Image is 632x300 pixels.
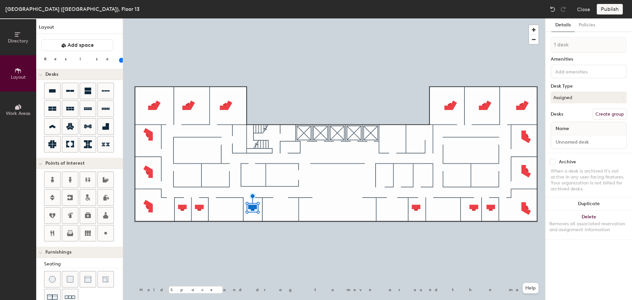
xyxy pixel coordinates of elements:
[62,271,78,287] button: Cushion
[97,271,114,287] button: Couch (corner)
[554,67,613,75] input: Add amenities
[45,161,85,166] span: Points of Interest
[545,210,632,239] button: DeleteRemoves all associated reservation and assignment information
[577,4,590,14] button: Close
[575,18,599,32] button: Policies
[5,5,140,13] div: [GEOGRAPHIC_DATA] ([GEOGRAPHIC_DATA]), Floor 13
[85,276,91,283] img: Couch (middle)
[45,72,58,77] span: Desks
[551,112,563,117] div: Desks
[80,271,96,287] button: Couch (middle)
[44,260,123,268] div: Seating
[41,39,113,51] button: Add space
[11,74,26,80] span: Layout
[549,6,556,13] img: Undo
[44,56,117,62] div: Resize
[559,159,576,165] div: Archive
[551,84,627,89] div: Desk Type
[67,42,94,48] span: Add space
[45,250,71,255] span: Furnishings
[552,137,625,147] input: Unnamed desk
[551,168,627,192] div: When a desk is archived it's not active in any user-facing features. Your organization is not bil...
[8,38,28,44] span: Directory
[551,18,575,32] button: Details
[592,109,627,120] button: Create group
[523,283,539,293] button: Help
[6,111,30,116] span: Work Areas
[44,271,61,287] button: Stool
[551,57,627,62] div: Amenities
[36,24,123,34] h1: Layout
[549,221,628,233] div: Removes all associated reservation and assignment information
[545,197,632,210] button: Duplicate
[552,123,572,135] span: Name
[551,92,627,103] button: Assigned
[102,276,109,283] img: Couch (corner)
[49,276,56,283] img: Stool
[67,276,73,283] img: Cushion
[560,6,566,13] img: Redo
